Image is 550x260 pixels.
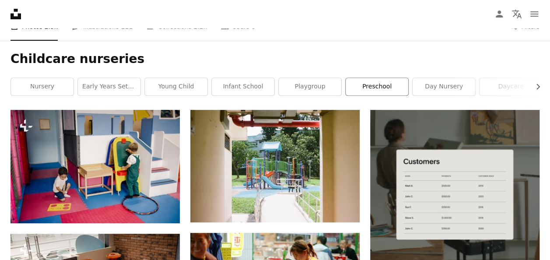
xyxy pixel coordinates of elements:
[11,51,539,67] h1: Childcare nurseries
[508,5,525,23] button: Language
[530,78,539,95] button: scroll list to the right
[413,78,475,95] a: day nursery
[190,162,360,170] a: blue and red playground slide
[11,110,180,223] img: Children play in a colorful and fun indoor play area.
[525,5,543,23] button: Menu
[480,78,542,95] a: daycare
[190,110,360,222] img: blue and red playground slide
[346,78,408,95] a: preschool
[11,162,180,170] a: Children play in a colorful and fun indoor play area.
[78,78,140,95] a: early years setting
[145,78,207,95] a: young child
[11,9,21,19] a: Home — Unsplash
[212,78,274,95] a: infant school
[490,5,508,23] a: Log in / Sign up
[279,78,341,95] a: playgroup
[11,78,74,95] a: nursery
